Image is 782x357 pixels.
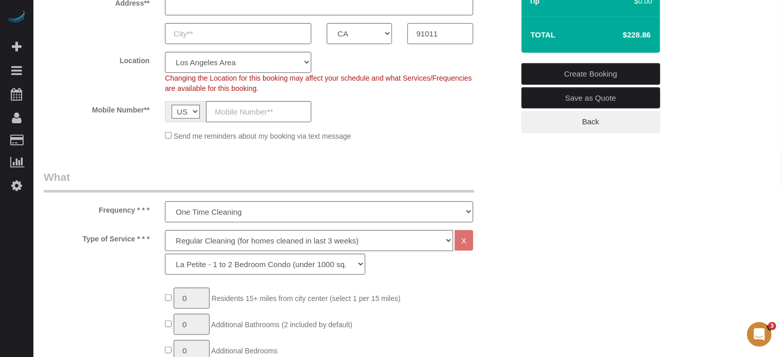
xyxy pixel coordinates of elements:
label: Location [36,52,157,66]
input: Zip Code** [407,23,473,44]
strong: Total [531,30,556,39]
img: Automaid Logo [6,10,27,25]
span: Additional Bathrooms (2 included by default) [211,321,352,329]
span: 3 [768,322,776,330]
span: Send me reminders about my booking via text message [174,132,351,140]
legend: What [44,170,474,193]
h4: $228.86 [592,31,650,40]
label: Mobile Number** [36,101,157,115]
label: Frequency * * * [36,201,157,215]
iframe: Intercom live chat [747,322,772,347]
a: Back [522,111,660,133]
a: Save as Quote [522,87,660,109]
input: Mobile Number** [206,101,311,122]
span: Additional Bedrooms [211,347,277,355]
a: Create Booking [522,63,660,85]
span: Residents 15+ miles from city center (select 1 per 15 miles) [212,294,401,303]
label: Type of Service * * * [36,230,157,244]
span: Changing the Location for this booking may affect your schedule and what Services/Frequencies are... [165,74,472,92]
